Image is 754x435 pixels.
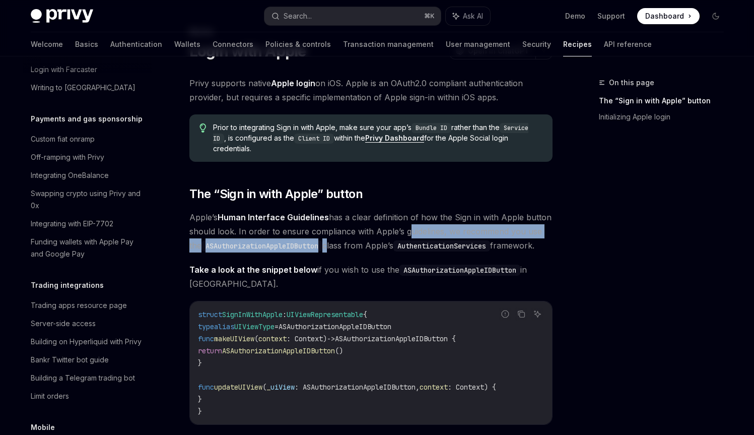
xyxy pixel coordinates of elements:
[254,334,258,343] span: (
[214,383,262,392] span: updateUIView
[271,78,315,89] a: Apple login
[189,265,317,275] strong: Take a look at the snippet below
[499,307,512,321] button: Report incorrect code
[198,334,214,343] span: func
[258,334,287,343] span: context
[270,383,295,392] span: uiView
[23,215,152,233] a: Integrating with EIP-7702
[31,113,143,125] h5: Payments and gas sponsorship
[393,240,490,252] code: AuthenticationServices
[287,310,363,319] span: UIViewRepresentable
[23,387,152,405] a: Limit orders
[522,32,551,56] a: Security
[23,296,152,315] a: Trading apps resource page
[609,77,654,89] span: On this page
[31,336,142,348] div: Building on Hyperliquid with Privy
[279,322,391,331] span: ASAuthorizationAppleIDButton
[23,369,152,387] a: Building a Telegram trading bot
[412,123,451,133] code: Bundle ID
[218,212,329,223] a: Human Interface Guidelines
[31,354,109,366] div: Bankr Twitter bot guide
[31,390,69,402] div: Limit orders
[110,32,162,56] a: Authentication
[343,32,434,56] a: Transaction management
[294,134,334,144] code: Client ID
[31,236,146,260] div: Funding wallets with Apple Pay and Google Pay
[284,10,312,22] div: Search...
[23,315,152,333] a: Server-side access
[234,322,275,331] span: UIViewType
[563,32,592,56] a: Recipes
[264,7,441,25] button: Search...⌘K
[31,188,146,212] div: Swapping crypto using Privy and 0x
[23,184,152,215] a: Swapping crypto using Privy and 0x
[31,218,113,230] div: Integrating with EIP-7702
[198,383,214,392] span: func
[31,299,127,312] div: Trading apps resource page
[23,130,152,148] a: Custom fiat onramp
[599,109,732,125] a: Initializing Apple login
[198,346,222,355] span: return
[31,9,93,23] img: dark logo
[222,310,283,319] span: SignInWithApple
[424,12,435,20] span: ⌘ K
[266,383,270,392] span: _
[198,310,222,319] span: struct
[75,32,98,56] a: Basics
[23,351,152,369] a: Bankr Twitter bot guide
[420,383,448,392] span: context
[189,210,553,253] span: Apple’s has a clear definition of how the Sign in with Apple button should look. In order to ensu...
[23,148,152,166] a: Off-ramping with Privy
[198,358,202,367] span: }
[287,334,327,343] span: : Context)
[201,240,322,252] code: ASAuthorizationAppleIDButton
[262,383,266,392] span: (
[531,307,544,321] button: Ask AI
[199,123,207,133] svg: Tip
[213,122,542,154] span: Prior to integrating Sign in with Apple, make sure your app’s rather than the , is configured as ...
[335,334,456,343] span: ASAuthorizationAppleIDButton {
[399,265,520,276] code: ASAuthorizationAppleIDButton
[446,32,510,56] a: User management
[214,334,254,343] span: makeUIView
[174,32,200,56] a: Wallets
[31,279,104,291] h5: Trading integrations
[275,322,279,331] span: =
[708,8,724,24] button: Toggle dark mode
[23,333,152,351] a: Building on Hyperliquid with Privy
[327,334,335,343] span: ->
[23,166,152,184] a: Integrating OneBalance
[23,233,152,263] a: Funding wallets with Apple Pay and Google Pay
[265,32,331,56] a: Policies & controls
[599,93,732,109] a: The “Sign in with Apple” button
[31,169,109,181] div: Integrating OneBalance
[198,407,202,416] span: }
[189,76,553,104] span: Privy supports native on iOS. Apple is an OAuth2.0 compliant authentication provider, but require...
[213,123,528,144] code: Service ID
[645,11,684,21] span: Dashboard
[283,310,287,319] span: :
[31,318,96,330] div: Server-side access
[23,79,152,97] a: Writing to [GEOGRAPHIC_DATA]
[448,383,496,392] span: : Context) {
[463,11,483,21] span: Ask AI
[31,133,95,145] div: Custom fiat onramp
[31,32,63,56] a: Welcome
[295,383,420,392] span: : ASAuthorizationAppleIDButton,
[446,7,490,25] button: Ask AI
[222,346,335,355] span: ASAuthorizationAppleIDButton
[31,372,135,384] div: Building a Telegram trading bot
[597,11,625,21] a: Support
[198,322,234,331] span: typealias
[637,8,700,24] a: Dashboard
[365,134,424,143] a: Privy Dashboard
[363,310,367,319] span: {
[335,346,343,355] span: ()
[565,11,585,21] a: Demo
[189,186,363,202] span: The “Sign in with Apple” button
[31,82,135,94] div: Writing to [GEOGRAPHIC_DATA]
[604,32,652,56] a: API reference
[213,32,253,56] a: Connectors
[198,395,202,404] span: }
[31,151,104,163] div: Off-ramping with Privy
